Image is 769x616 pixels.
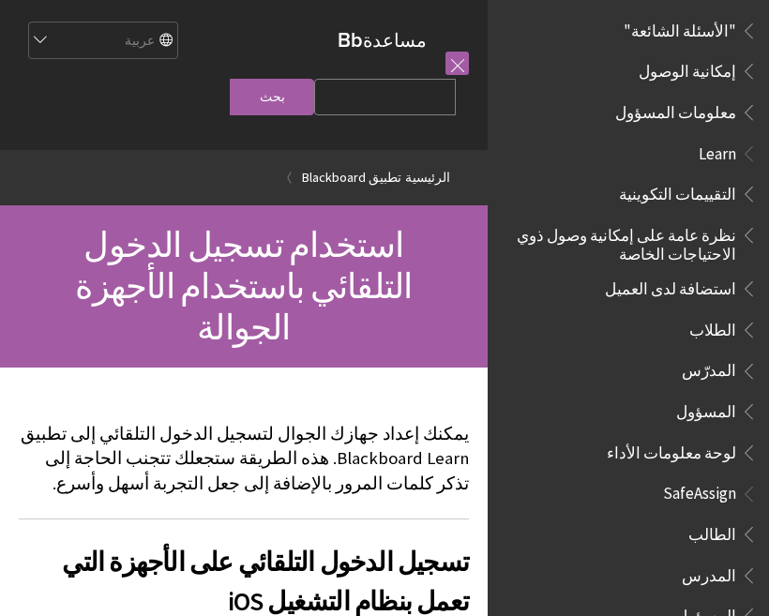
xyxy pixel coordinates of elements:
[624,15,736,40] span: "الأسئلة الشائعة"
[688,518,736,544] span: الطالب
[689,314,736,339] span: الطلاب
[338,28,363,53] strong: Bb
[338,28,427,52] a: مساعدةBb
[619,178,736,203] span: التقييمات التكوينية
[405,166,450,189] a: الرئيسية
[682,560,736,585] span: المدرس
[615,97,736,122] span: معلومات المسؤول
[19,422,469,496] p: يمكنك إعداد جهازك الجوال لتسجيل الدخول التلقائي إلى تطبيق Blackboard Learn. هذه الطريقة ستجعلك تت...
[302,166,401,189] a: تطبيق Blackboard
[607,437,736,462] span: لوحة معلومات الأداء
[27,23,177,60] select: Site Language Selector
[699,138,736,163] span: Learn
[499,138,758,469] nav: Book outline for Blackboard Learn Help
[75,223,412,349] span: استخدام تسجيل الدخول التلقائي باستخدام الأجهزة الجوالة
[639,55,736,81] span: إمكانية الوصول
[663,478,736,503] span: SafeAssign
[510,219,736,263] span: نظرة عامة على إمكانية وصول ذوي الاحتياجات الخاصة
[230,79,314,115] input: بحث
[605,273,736,298] span: استضافة لدى العميل
[676,396,736,421] span: المسؤول
[682,355,736,381] span: المدرّس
